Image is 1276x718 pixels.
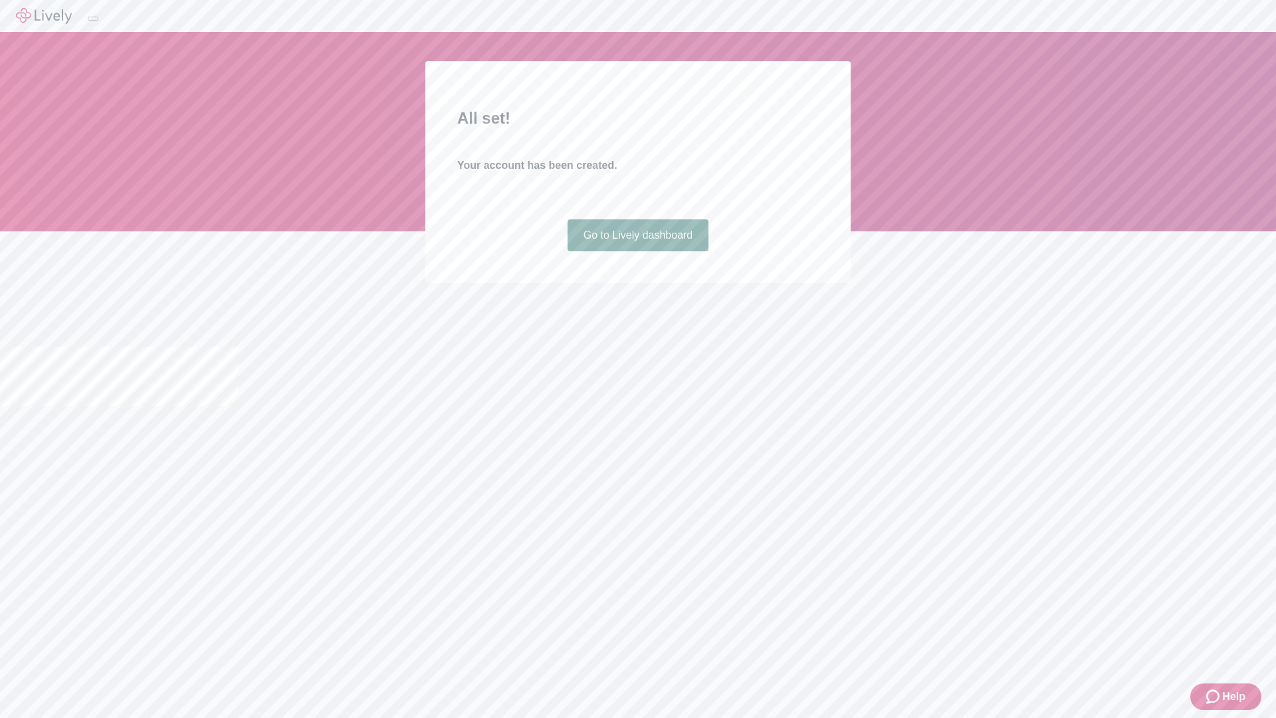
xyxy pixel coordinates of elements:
[457,106,819,130] h2: All set!
[16,8,72,24] img: Lively
[1222,689,1245,705] span: Help
[88,17,98,21] button: Log out
[568,219,709,251] a: Go to Lively dashboard
[1190,683,1261,710] button: Zendesk support iconHelp
[1206,689,1222,705] svg: Zendesk support icon
[457,158,819,174] h4: Your account has been created.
